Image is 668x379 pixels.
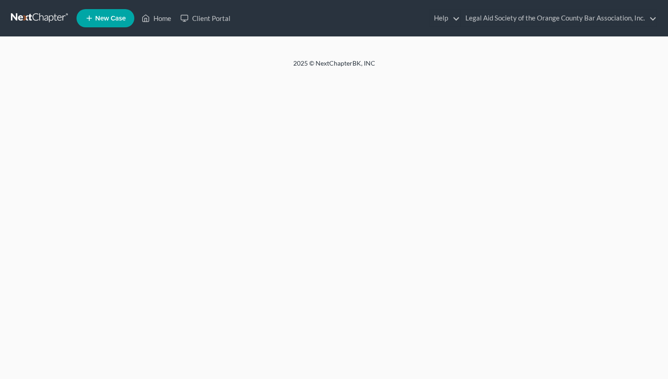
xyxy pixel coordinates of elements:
[176,10,235,26] a: Client Portal
[137,10,176,26] a: Home
[75,59,594,75] div: 2025 © NextChapterBK, INC
[429,10,460,26] a: Help
[76,9,134,27] new-legal-case-button: New Case
[461,10,657,26] a: Legal Aid Society of the Orange County Bar Association, Inc.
